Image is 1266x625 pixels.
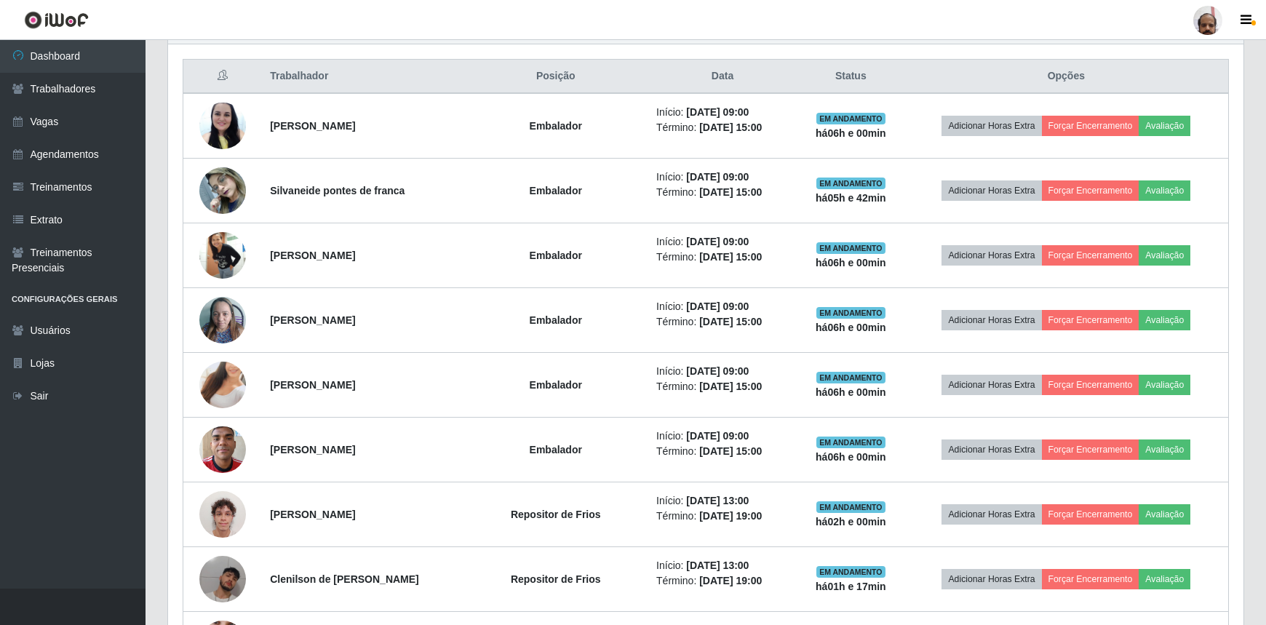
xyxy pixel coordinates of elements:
[816,307,885,319] span: EM ANDAMENTO
[270,185,405,196] strong: Silvaneide pontes de franca
[816,516,886,528] strong: há 02 h e 00 min
[1042,569,1139,589] button: Forçar Encerramento
[656,314,789,330] li: Término:
[941,116,1041,136] button: Adicionar Horas Extra
[699,575,762,586] time: [DATE] 19:00
[1139,180,1190,201] button: Avaliação
[24,11,89,29] img: CoreUI Logo
[270,573,419,585] strong: Clenilson de [PERSON_NAME]
[1042,439,1139,460] button: Forçar Encerramento
[656,105,789,120] li: Início:
[199,290,246,351] img: 1727202109087.jpeg
[270,379,355,391] strong: [PERSON_NAME]
[816,566,885,578] span: EM ANDAMENTO
[699,510,762,522] time: [DATE] 19:00
[1139,569,1190,589] button: Avaliação
[199,483,246,545] img: 1703117020514.jpeg
[199,202,246,309] img: 1748543009469.jpeg
[699,445,762,457] time: [DATE] 15:00
[941,504,1041,525] button: Adicionar Horas Extra
[941,180,1041,201] button: Adicionar Horas Extra
[816,501,885,513] span: EM ANDAMENTO
[199,343,246,426] img: 1749153095661.jpeg
[941,375,1041,395] button: Adicionar Horas Extra
[941,245,1041,266] button: Adicionar Horas Extra
[686,236,749,247] time: [DATE] 09:00
[797,60,904,94] th: Status
[686,300,749,312] time: [DATE] 09:00
[270,120,355,132] strong: [PERSON_NAME]
[270,250,355,261] strong: [PERSON_NAME]
[530,250,582,261] strong: Embalador
[656,299,789,314] li: Início:
[941,310,1041,330] button: Adicionar Horas Extra
[686,560,749,571] time: [DATE] 13:00
[1139,439,1190,460] button: Avaliação
[816,322,886,333] strong: há 06 h e 00 min
[511,573,601,585] strong: Repositor de Frios
[1042,375,1139,395] button: Forçar Encerramento
[1042,245,1139,266] button: Forçar Encerramento
[656,185,789,200] li: Término:
[656,234,789,250] li: Início:
[816,192,886,204] strong: há 05 h e 42 min
[199,95,246,156] img: 1722943902453.jpeg
[1042,310,1139,330] button: Forçar Encerramento
[941,569,1041,589] button: Adicionar Horas Extra
[1042,116,1139,136] button: Forçar Encerramento
[686,495,749,506] time: [DATE] 13:00
[261,60,463,94] th: Trabalhador
[699,122,762,133] time: [DATE] 15:00
[656,429,789,444] li: Início:
[1139,116,1190,136] button: Avaliação
[530,444,582,455] strong: Embalador
[648,60,797,94] th: Data
[686,430,749,442] time: [DATE] 09:00
[1042,504,1139,525] button: Forçar Encerramento
[656,493,789,509] li: Início:
[463,60,648,94] th: Posição
[656,379,789,394] li: Término:
[816,437,885,448] span: EM ANDAMENTO
[656,170,789,185] li: Início:
[816,386,886,398] strong: há 06 h e 00 min
[1042,180,1139,201] button: Forçar Encerramento
[816,178,885,189] span: EM ANDAMENTO
[1139,245,1190,266] button: Avaliação
[530,120,582,132] strong: Embalador
[816,127,886,139] strong: há 06 h e 00 min
[686,365,749,377] time: [DATE] 09:00
[941,439,1041,460] button: Adicionar Horas Extra
[699,251,762,263] time: [DATE] 15:00
[1139,375,1190,395] button: Avaliação
[656,573,789,589] li: Término:
[270,509,355,520] strong: [PERSON_NAME]
[656,509,789,524] li: Término:
[816,242,885,254] span: EM ANDAMENTO
[270,314,355,326] strong: [PERSON_NAME]
[199,418,246,480] img: 1753556561718.jpeg
[199,159,246,221] img: 1745451442211.jpeg
[656,364,789,379] li: Início:
[656,444,789,459] li: Término:
[270,444,355,455] strong: [PERSON_NAME]
[686,106,749,118] time: [DATE] 09:00
[699,186,762,198] time: [DATE] 15:00
[656,558,789,573] li: Início:
[530,379,582,391] strong: Embalador
[199,538,246,621] img: 1738633889048.jpeg
[816,581,886,592] strong: há 01 h e 17 min
[511,509,601,520] strong: Repositor de Frios
[816,372,885,383] span: EM ANDAMENTO
[816,451,886,463] strong: há 06 h e 00 min
[904,60,1229,94] th: Opções
[656,250,789,265] li: Término:
[699,381,762,392] time: [DATE] 15:00
[686,171,749,183] time: [DATE] 09:00
[1139,504,1190,525] button: Avaliação
[816,257,886,268] strong: há 06 h e 00 min
[656,120,789,135] li: Término:
[699,316,762,327] time: [DATE] 15:00
[816,113,885,124] span: EM ANDAMENTO
[1139,310,1190,330] button: Avaliação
